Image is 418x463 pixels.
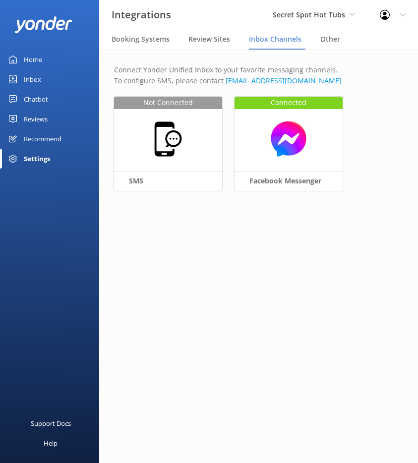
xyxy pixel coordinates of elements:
div: Chatbot [24,89,48,109]
span: Secret Spot Hot Tubs [273,10,345,19]
span: Connected [271,97,306,108]
span: Not Connected [143,97,193,108]
span: Inbox Channels [249,34,301,44]
div: Help [44,433,58,453]
a: ConnectedFacebook Messenger [235,150,355,161]
div: Home [24,50,42,69]
h3: Facebook Messenger [235,171,343,190]
span: Review Sites [188,34,230,44]
h3: Integrations [112,7,171,23]
img: messenger.png [239,120,338,158]
img: sms.png [149,120,187,158]
img: yonder-white-logo.png [15,16,72,33]
div: Support Docs [31,413,71,433]
div: Settings [24,149,50,169]
div: Inbox [24,69,41,89]
span: Booking Systems [112,34,170,44]
div: Reviews [24,109,48,129]
a: Send an email to Yonder support team [226,76,342,85]
h3: SMS [114,171,222,190]
span: Other [320,34,340,44]
a: Not ConnectedSMS [114,150,235,161]
p: Connect Yonder Unified Inbox to your favorite messaging channels. To configure SMS, please contact [114,64,403,87]
div: Recommend [24,129,61,149]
